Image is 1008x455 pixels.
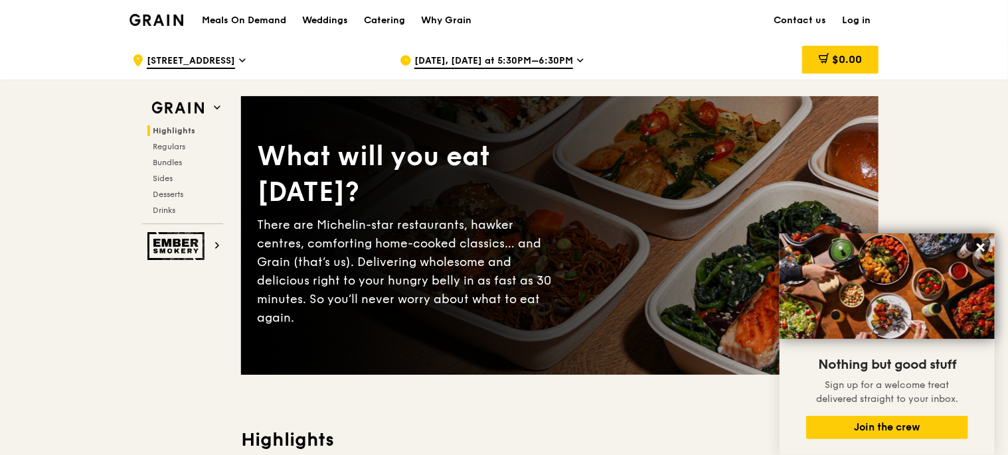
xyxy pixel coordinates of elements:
[766,1,834,40] a: Contact us
[153,142,185,151] span: Regulars
[257,139,560,210] div: What will you eat [DATE]?
[153,190,183,199] span: Desserts
[302,1,348,40] div: Weddings
[806,416,968,439] button: Join the crew
[257,216,560,327] div: There are Michelin-star restaurants, hawker centres, comforting home-cooked classics… and Grain (...
[153,174,173,183] span: Sides
[356,1,413,40] a: Catering
[780,233,995,339] img: DSC07876-Edit02-Large.jpeg
[147,232,209,260] img: Ember Smokery web logo
[834,1,879,40] a: Log in
[147,54,235,69] span: [STREET_ADDRESS]
[241,428,879,452] h3: Highlights
[147,96,209,120] img: Grain web logo
[970,237,991,258] button: Close
[364,1,405,40] div: Catering
[202,14,286,27] h1: Meals On Demand
[421,1,471,40] div: Why Grain
[413,1,479,40] a: Why Grain
[129,14,183,26] img: Grain
[818,357,956,373] span: Nothing but good stuff
[414,54,573,69] span: [DATE], [DATE] at 5:30PM–6:30PM
[294,1,356,40] a: Weddings
[816,379,958,405] span: Sign up for a welcome treat delivered straight to your inbox.
[153,206,175,215] span: Drinks
[153,158,182,167] span: Bundles
[153,126,195,135] span: Highlights
[832,53,862,66] span: $0.00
